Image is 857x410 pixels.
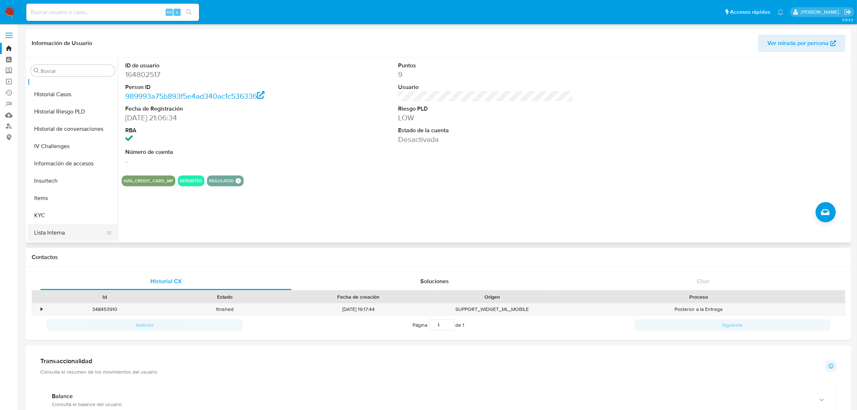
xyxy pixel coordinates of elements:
dd: [DATE] 21:06:34 [125,113,300,123]
span: Página de [413,319,465,331]
h1: Contactos [32,254,845,261]
button: Insurtech [28,172,118,190]
div: SUPPORT_WIDGET_ML_MOBILE [432,303,552,315]
a: Salir [844,8,852,16]
button: Anterior [47,319,243,331]
dt: ID de usuario [125,62,300,70]
dt: Puntos [398,62,573,70]
a: Notificaciones [777,9,784,15]
dd: - [125,156,300,166]
span: 1 [463,321,465,329]
span: Historial CX [150,277,182,285]
dd: 9 [398,70,573,80]
dt: Person ID [125,83,300,91]
dt: Fecha de Registración [125,105,300,113]
button: Buscar [33,68,39,73]
button: Historial Casos [28,86,118,103]
div: [DATE] 19:17:44 [285,303,432,315]
button: Siguiente [635,319,830,331]
dt: Riesgo PLD [398,105,573,113]
dt: Usuario [398,83,573,91]
button: Historial de conversaciones [28,120,118,138]
div: Id [50,293,159,300]
button: Listas Externas [28,241,118,259]
div: Proceso [557,293,840,300]
input: Buscar usuario o caso... [26,8,199,17]
button: IV Challenges [28,138,118,155]
dt: RBA [125,126,300,134]
span: Soluciones [420,277,449,285]
p: marianathalie.grajeda@mercadolibre.com.mx [801,9,842,15]
a: 989993a75b893f5e4ad340ac1c536336 [125,91,265,101]
span: s [176,9,178,15]
button: search-icon [181,7,196,17]
h1: Información de Usuario [32,40,92,47]
span: Ver mirada por persona [767,35,829,52]
div: • [41,306,42,313]
input: Buscar [41,68,112,74]
dd: Desactivada [398,134,573,144]
button: Información de accesos [28,155,118,172]
span: Accesos rápidos [730,8,770,16]
dd: 164802517 [125,70,300,80]
dt: Número de cuenta [125,148,300,156]
div: 348453910 [45,303,164,315]
div: finished [164,303,284,315]
button: Ver mirada por persona [758,35,845,52]
button: KYC [28,207,118,224]
dt: Estado de la cuenta [398,126,573,134]
button: Lista Interna [28,224,112,241]
div: Estado [170,293,279,300]
div: Fecha de creación [290,293,427,300]
span: Chat [697,277,709,285]
button: Historial Riesgo PLD [28,103,118,120]
div: Posterior a la Entrega [552,303,845,315]
div: Origen [437,293,547,300]
dd: LOW [398,113,573,123]
span: Alt [166,9,172,15]
button: Items [28,190,118,207]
